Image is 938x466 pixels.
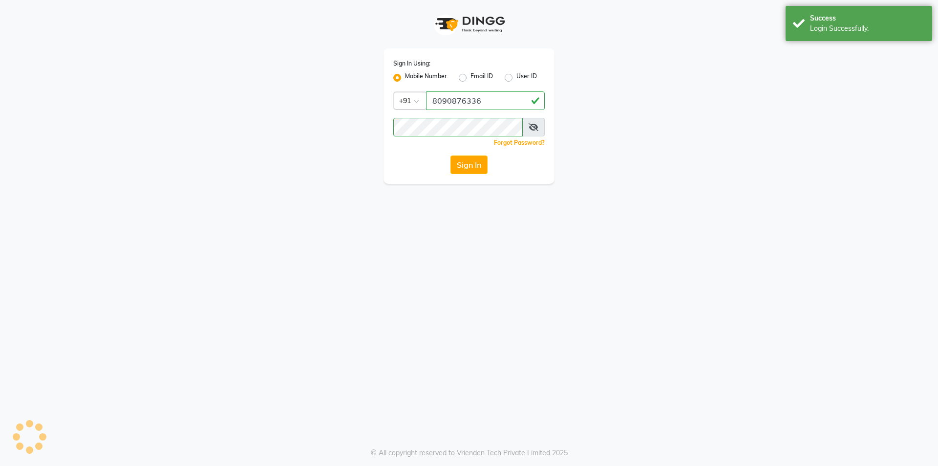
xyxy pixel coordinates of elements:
a: Forgot Password? [494,139,545,146]
button: Sign In [450,155,488,174]
label: Sign In Using: [393,59,430,68]
label: User ID [516,72,537,84]
label: Mobile Number [405,72,447,84]
input: Username [426,91,545,110]
div: Login Successfully. [810,23,925,34]
div: Success [810,13,925,23]
label: Email ID [470,72,493,84]
img: logo1.svg [430,10,508,39]
input: Username [393,118,523,136]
